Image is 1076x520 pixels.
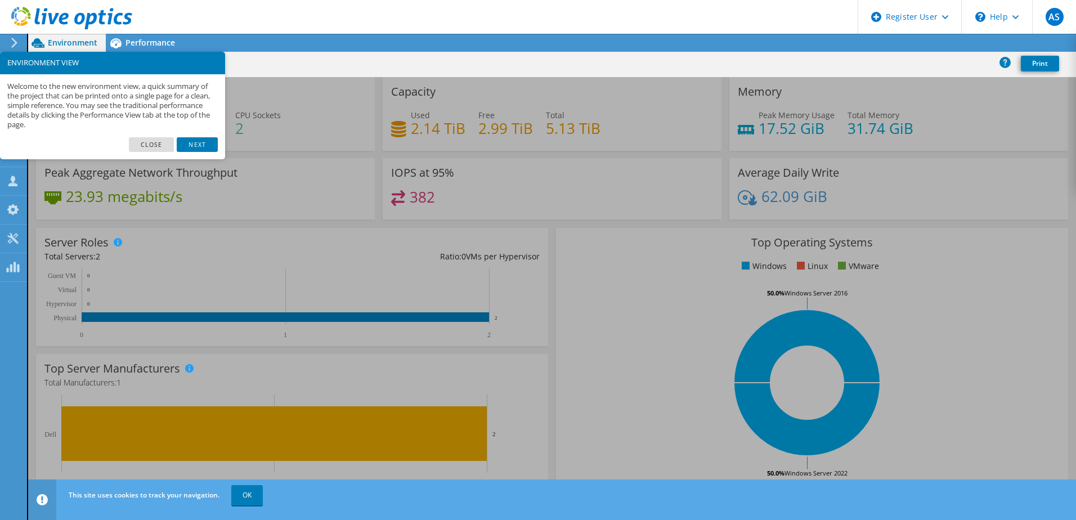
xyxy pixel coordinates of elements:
[48,37,97,48] span: Environment
[231,485,263,505] a: OK
[177,137,217,152] a: Next
[69,490,219,500] span: This site uses cookies to track your navigation.
[7,82,218,130] p: Welcome to the new environment view, a quick summary of the project that can be printed onto a si...
[1021,56,1059,71] a: Print
[975,12,985,22] svg: \n
[7,59,218,66] h3: ENVIRONMENT VIEW
[125,37,175,48] span: Performance
[129,137,174,152] a: Close
[1046,8,1064,26] span: AS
